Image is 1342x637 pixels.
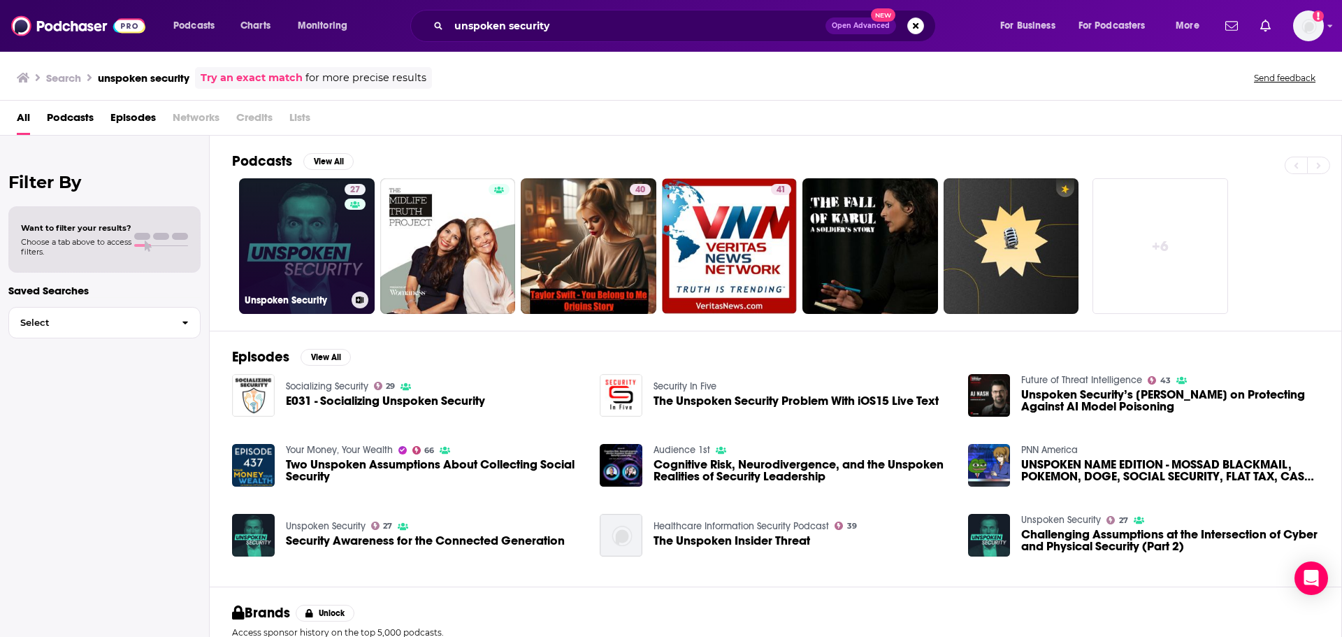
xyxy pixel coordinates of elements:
[286,459,584,482] a: Two Unspoken Assumptions About Collecting Social Security
[968,374,1011,417] a: Unspoken Security’s AJ Nash on Protecting Against AI Model Poisoning
[1294,561,1328,595] div: Open Intercom Messenger
[303,153,354,170] button: View All
[8,307,201,338] button: Select
[232,374,275,417] a: E031 - Socializing Unspoken Security
[1313,10,1324,22] svg: Add a profile image
[521,178,656,314] a: 40
[1021,374,1142,386] a: Future of Threat Intelligence
[1255,14,1276,38] a: Show notifications dropdown
[635,183,645,197] span: 40
[232,152,292,170] h2: Podcasts
[847,523,857,529] span: 39
[386,383,395,389] span: 29
[383,523,392,529] span: 27
[1148,376,1171,385] a: 43
[286,535,565,547] a: Security Awareness for the Connected Generation
[47,106,94,135] a: Podcasts
[21,237,131,257] span: Choose a tab above to access filters.
[1176,16,1199,36] span: More
[286,444,393,456] a: Your Money, Your Wealth
[110,106,156,135] a: Episodes
[1092,178,1228,314] a: +6
[201,70,303,86] a: Try an exact match
[654,520,829,532] a: Healthcare Information Security Podcast
[968,514,1011,557] a: Challenging Assumptions at the Intersection of Cyber and Physical Security (Part 2)
[286,395,485,407] a: E031 - Socializing Unspoken Security
[1078,16,1146,36] span: For Podcasters
[301,349,351,366] button: View All
[654,444,710,456] a: Audience 1st
[871,8,896,22] span: New
[1293,10,1324,41] button: Show profile menu
[239,178,375,314] a: 27Unspoken Security
[98,71,189,85] h3: unspoken security
[21,223,131,233] span: Want to filter your results?
[654,535,810,547] a: The Unspoken Insider Threat
[654,395,939,407] a: The Unspoken Security Problem With iOS15 Live Text
[968,444,1011,487] img: UNSPOKEN NAME EDITION - MOSSAD BLACKMAIL, POKEMON, DOGE, SOCIAL SECURITY, FLAT TAX, CAST IRON, ICBMS
[17,106,30,135] a: All
[1069,15,1166,37] button: open menu
[1293,10,1324,41] img: User Profile
[990,15,1073,37] button: open menu
[1000,16,1055,36] span: For Business
[288,15,366,37] button: open menu
[1021,444,1078,456] a: PNN America
[286,520,366,532] a: Unspoken Security
[1021,389,1319,413] a: Unspoken Security’s AJ Nash on Protecting Against AI Model Poisoning
[1021,459,1319,482] a: UNSPOKEN NAME EDITION - MOSSAD BLACKMAIL, POKEMON, DOGE, SOCIAL SECURITY, FLAT TAX, CAST IRON, ICBMS
[46,71,81,85] h3: Search
[1250,72,1320,84] button: Send feedback
[1119,517,1128,524] span: 27
[240,16,270,36] span: Charts
[8,284,201,297] p: Saved Searches
[173,106,219,135] span: Networks
[600,444,642,487] img: Cognitive Risk, Neurodivergence, and the Unspoken Realities of Security Leadership
[232,152,354,170] a: PodcastsView All
[232,514,275,557] img: Security Awareness for the Connected Generation
[11,13,145,39] img: Podchaser - Follow, Share and Rate Podcasts
[350,183,360,197] span: 27
[630,184,651,195] a: 40
[245,294,346,306] h3: Unspoken Security
[771,184,791,195] a: 41
[412,446,435,455] a: 66
[232,604,290,622] h2: Brands
[600,514,642,557] img: The Unspoken Insider Threat
[296,605,355,622] button: Unlock
[345,184,366,195] a: 27
[424,10,949,42] div: Search podcasts, credits, & more...
[305,70,426,86] span: for more precise results
[835,522,857,530] a: 39
[371,522,393,530] a: 27
[662,178,798,314] a: 41
[1021,514,1101,526] a: Unspoken Security
[1021,529,1319,552] a: Challenging Assumptions at the Intersection of Cyber and Physical Security (Part 2)
[1293,10,1324,41] span: Logged in as RobinBectel
[236,106,273,135] span: Credits
[600,374,642,417] img: The Unspoken Security Problem With iOS15 Live Text
[374,382,396,390] a: 29
[832,22,890,29] span: Open Advanced
[232,444,275,487] a: Two Unspoken Assumptions About Collecting Social Security
[654,459,951,482] a: Cognitive Risk, Neurodivergence, and the Unspoken Realities of Security Leadership
[286,380,368,392] a: Socializing Security
[449,15,825,37] input: Search podcasts, credits, & more...
[1106,516,1128,524] a: 27
[164,15,233,37] button: open menu
[8,172,201,192] h2: Filter By
[1166,15,1217,37] button: open menu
